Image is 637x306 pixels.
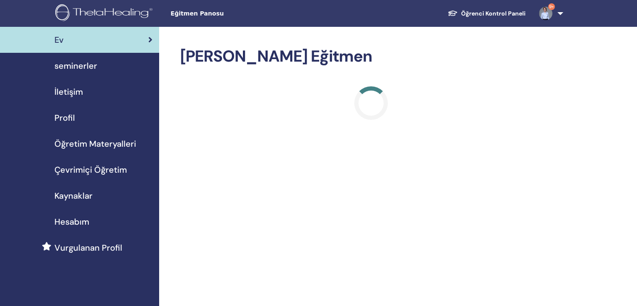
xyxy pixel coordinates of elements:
span: İletişim [54,86,83,98]
span: Kaynaklar [54,189,93,202]
a: Öğrenci Kontrol Paneli [441,6,532,21]
span: Profil [54,112,75,124]
span: Çevrimiçi Öğretim [54,163,127,176]
span: Öğretim Materyalleri [54,137,136,150]
span: seminerler [54,60,97,72]
span: Ev [54,34,64,46]
span: 9+ [548,3,555,10]
img: graduation-cap-white.svg [448,10,458,17]
span: Vurgulanan Profil [54,241,122,254]
span: Hesabım [54,215,89,228]
h2: [PERSON_NAME] Eğitmen [180,47,562,66]
img: logo.png [55,4,155,23]
span: Eğitmen Panosu [170,9,296,18]
img: default.jpg [539,7,552,20]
